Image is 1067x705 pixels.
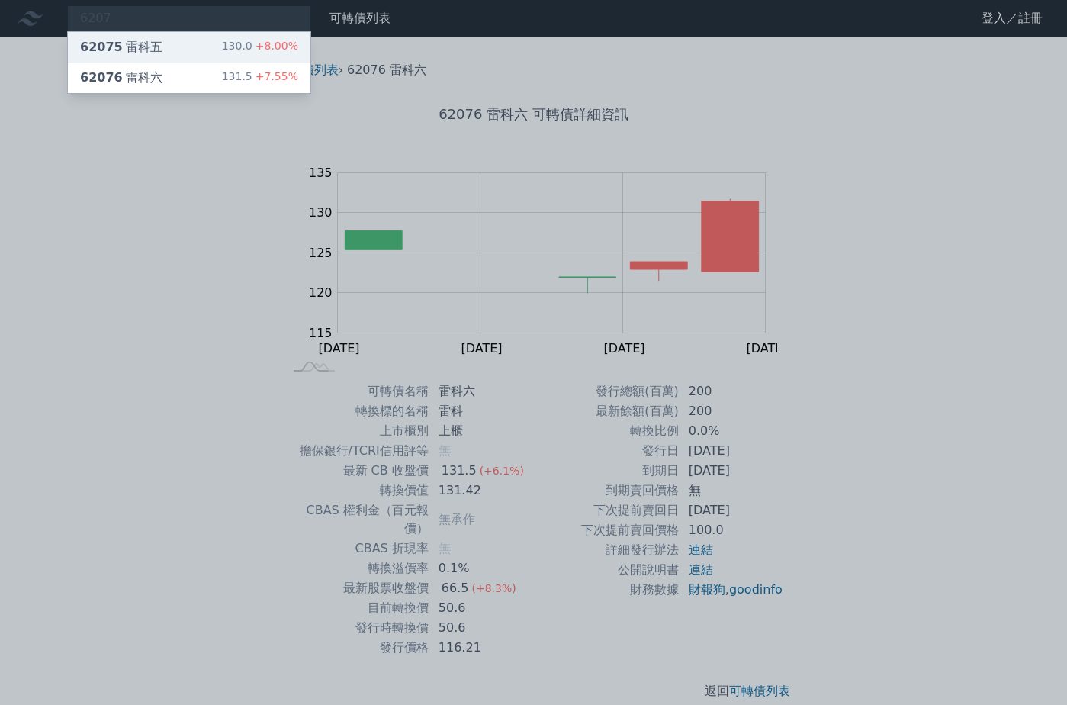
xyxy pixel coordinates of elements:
[252,40,298,52] span: +8.00%
[222,69,298,87] div: 131.5
[222,38,298,56] div: 130.0
[80,38,162,56] div: 雷科五
[80,70,123,85] span: 62076
[68,63,310,93] a: 62076雷科六 131.5+7.55%
[80,40,123,54] span: 62075
[252,70,298,82] span: +7.55%
[80,69,162,87] div: 雷科六
[68,32,310,63] a: 62075雷科五 130.0+8.00%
